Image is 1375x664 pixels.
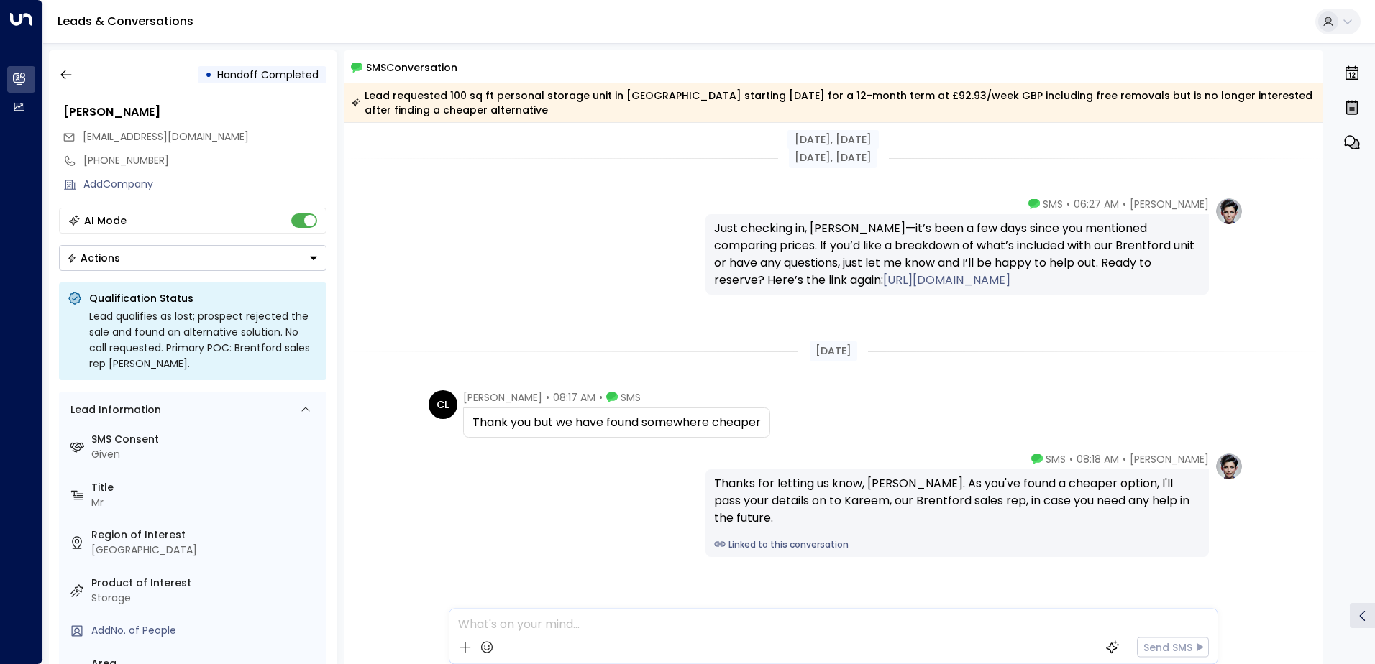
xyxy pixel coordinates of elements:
[1215,452,1243,481] img: profile-logo.png
[59,245,326,271] div: Button group with a nested menu
[351,88,1315,117] div: Lead requested 100 sq ft personal storage unit in [GEOGRAPHIC_DATA] starting [DATE] for a 12-mont...
[59,245,326,271] button: Actions
[91,495,321,510] div: Mr
[65,402,161,418] div: Lead Information
[787,130,879,149] div: [DATE], [DATE]
[91,432,321,447] label: SMS Consent
[205,62,212,88] div: •
[546,390,549,405] span: •
[463,390,542,405] span: [PERSON_NAME]
[714,538,1200,551] a: Linked to this conversation
[1215,197,1243,226] img: profile-logo.png
[84,213,127,228] div: AI Mode
[621,390,641,405] span: SMS
[789,147,877,168] div: [DATE], [DATE]
[1043,197,1063,211] span: SMS
[810,341,857,361] div: [DATE]
[599,390,603,405] span: •
[89,308,318,372] div: Lead qualifies as lost; prospect rejected the sale and found an alternative solution. No call req...
[883,272,1010,289] a: [URL][DOMAIN_NAME]
[58,13,193,29] a: Leads & Conversations
[91,591,321,606] div: Storage
[1066,197,1070,211] span: •
[83,129,249,144] span: [EMAIL_ADDRESS][DOMAIN_NAME]
[1123,452,1126,466] span: •
[429,390,457,419] div: CL
[89,291,318,305] p: Qualification Status
[1130,452,1209,466] span: [PERSON_NAME]
[714,475,1200,527] div: Thanks for letting us know, [PERSON_NAME]. As you've found a cheaper option, I'll pass your detai...
[1069,452,1073,466] span: •
[91,480,321,495] label: Title
[472,414,761,431] div: Thank you but we have found somewhere cheaper
[553,390,595,405] span: 08:17 AM
[91,447,321,462] div: Given
[714,220,1200,289] div: Just checking in, [PERSON_NAME]—it’s been a few days since you mentioned comparing prices. If you...
[83,153,326,168] div: [PHONE_NUMBER]
[83,177,326,192] div: AddCompany
[91,527,321,543] label: Region of Interest
[217,68,319,82] span: Handoff Completed
[1077,452,1119,466] span: 08:18 AM
[63,103,326,121] div: [PERSON_NAME]
[1046,452,1066,466] span: SMS
[91,543,321,558] div: [GEOGRAPHIC_DATA]
[1130,197,1209,211] span: [PERSON_NAME]
[1074,197,1119,211] span: 06:27 AM
[91,623,321,638] div: AddNo. of People
[67,252,120,264] div: Actions
[366,59,457,75] span: SMS Conversation
[83,129,249,144] span: c.love7@hotmail.com
[1123,197,1126,211] span: •
[91,576,321,591] label: Product of Interest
